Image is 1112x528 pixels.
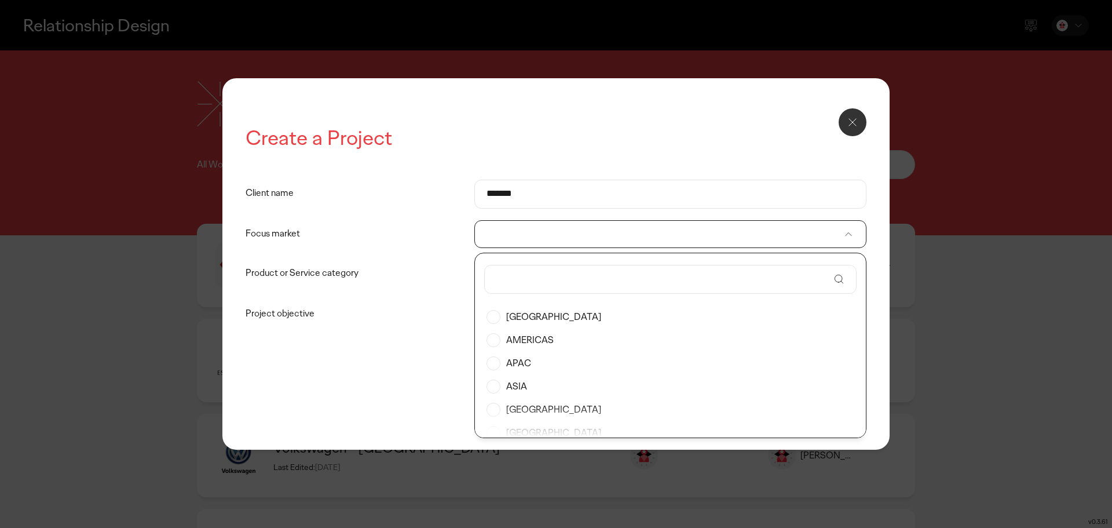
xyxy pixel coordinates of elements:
[487,329,854,352] label: AMERICAS
[487,398,854,421] label: [GEOGRAPHIC_DATA]
[487,375,854,398] label: ASIA
[246,125,866,152] h2: Create a Project
[246,180,474,207] label: Client name
[487,421,854,445] label: [GEOGRAPHIC_DATA]
[487,352,854,375] label: APAC
[246,220,474,248] label: Focus market
[246,300,474,328] label: Project objective
[487,305,854,329] label: [GEOGRAPHIC_DATA]
[246,260,474,287] label: Product or Service category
